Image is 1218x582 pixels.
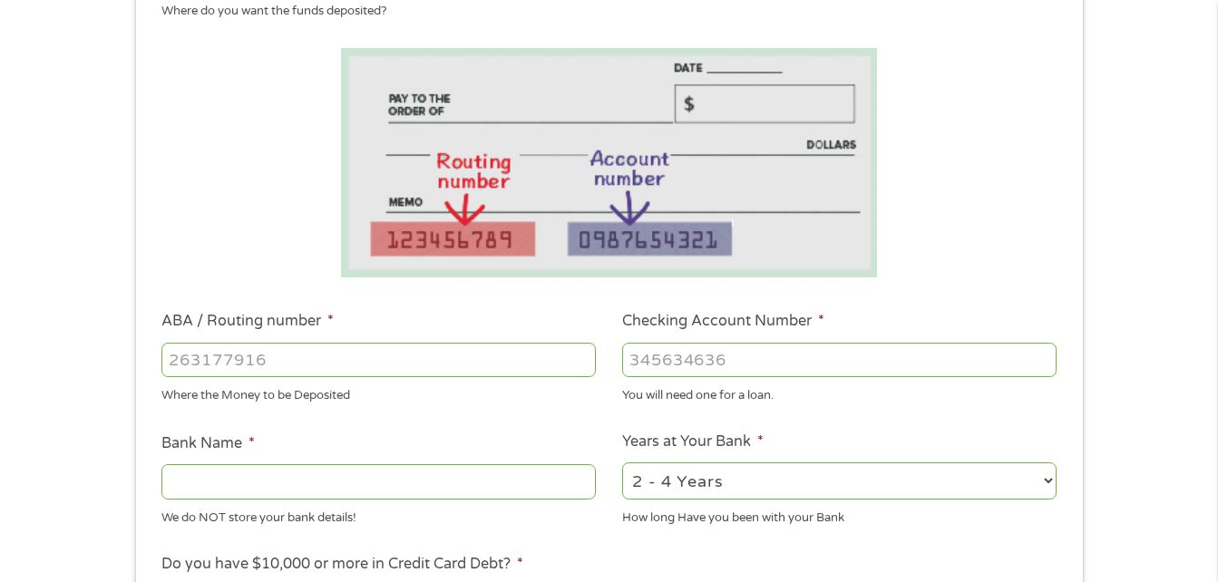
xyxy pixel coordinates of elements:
div: Where the Money to be Deposited [161,381,596,405]
img: Routing number location [341,48,878,277]
div: You will need one for a loan. [622,381,1057,405]
label: Do you have $10,000 or more in Credit Card Debt? [161,555,523,574]
div: Where do you want the funds deposited? [161,3,1043,21]
label: Bank Name [161,434,255,453]
div: We do NOT store your bank details! [161,502,596,527]
label: Years at Your Bank [622,432,764,451]
input: 263177916 [161,343,596,377]
input: 345634636 [622,343,1057,377]
div: How long Have you been with your Bank [622,502,1057,527]
label: Checking Account Number [622,312,824,331]
label: ABA / Routing number [161,312,334,331]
